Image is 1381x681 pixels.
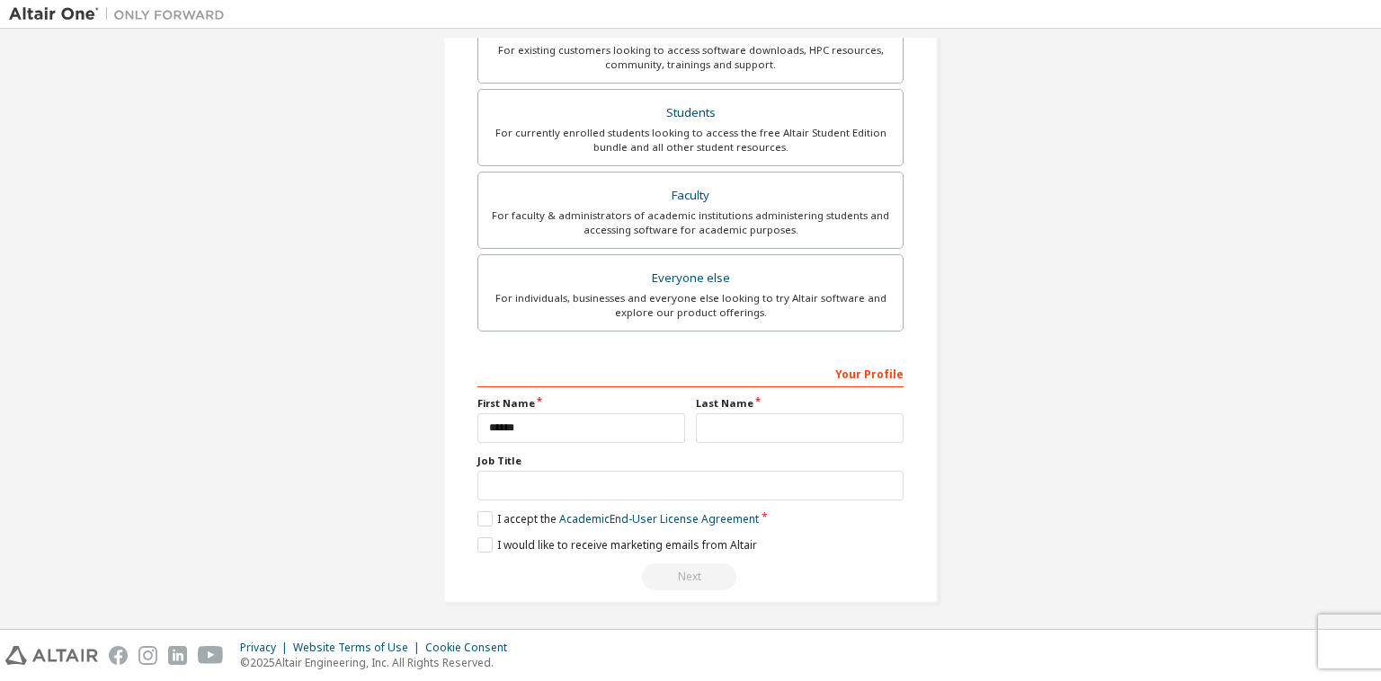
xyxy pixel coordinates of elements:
div: Your Profile [477,358,904,387]
div: For faculty & administrators of academic institutions administering students and accessing softwa... [489,208,892,237]
label: Job Title [477,454,904,468]
div: Read and acccept EULA to continue [477,563,904,590]
div: Cookie Consent [425,641,518,655]
img: instagram.svg [138,646,157,665]
div: For currently enrolled students looking to access the free Altair Student Edition bundle and all ... [489,126,892,155]
label: First Name [477,396,685,411]
div: Students [489,101,892,126]
div: Privacy [240,641,293,655]
div: Faculty [489,183,892,208]
div: Everyone else [489,266,892,291]
img: altair_logo.svg [5,646,98,665]
p: © 2025 Altair Engineering, Inc. All Rights Reserved. [240,655,518,670]
label: I would like to receive marketing emails from Altair [477,537,757,553]
div: For individuals, businesses and everyone else looking to try Altair software and explore our prod... [489,291,892,320]
img: linkedin.svg [168,646,187,665]
label: Last Name [696,396,904,411]
img: Altair One [9,5,234,23]
label: I accept the [477,511,759,526]
div: Website Terms of Use [293,641,425,655]
a: Academic End-User License Agreement [559,511,759,526]
img: facebook.svg [109,646,128,665]
img: youtube.svg [198,646,224,665]
div: For existing customers looking to access software downloads, HPC resources, community, trainings ... [489,43,892,72]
